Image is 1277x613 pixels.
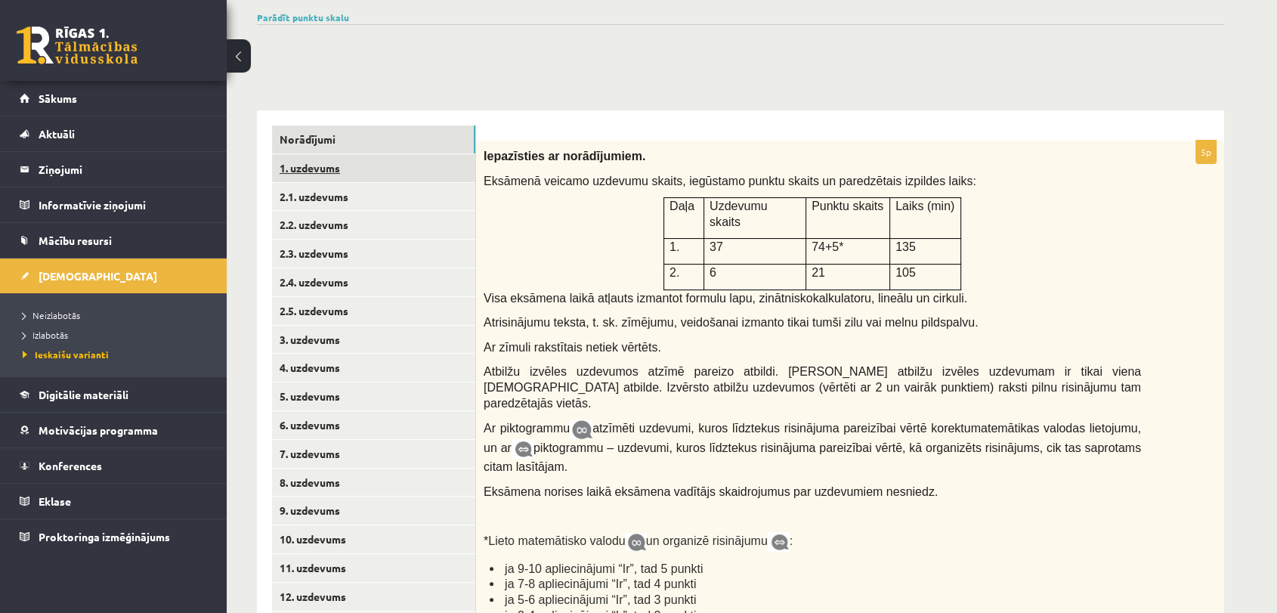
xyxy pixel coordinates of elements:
a: 2.5. uzdevums [272,297,475,325]
a: Parādīt punktu skalu [257,11,349,23]
span: Aktuāli [39,127,75,141]
a: [DEMOGRAPHIC_DATA] [20,259,208,293]
span: Eksāmena norises laikā eksāmena vadītājs skaidrojumus par uzdevumiem nesniedz. [484,485,938,498]
a: 2.2. uzdevums [272,211,475,239]
span: Uzdevumu skaits [710,200,767,228]
span: Daļa [669,200,694,212]
span: Ar piktogrammu atzīmēti uzdevumi, kuros līdztekus risinājuma pareizībai vērtē korektu [484,422,971,435]
a: 8. uzdevums [272,469,475,497]
a: Digitālie materiāli [20,377,208,412]
span: 2. [669,266,679,279]
a: Motivācijas programma [20,413,208,447]
span: Konferences [39,459,102,472]
a: 3. uzdevums [272,326,475,354]
legend: Ziņojumi [39,152,208,187]
span: Visa eksāmena laikā atļauts izmantot formulu lapu, zinātnisko [484,292,812,305]
span: 135 [895,240,916,253]
a: 2.3. uzdevums [272,240,475,268]
span: Iepazīsties ar norādījumiem. [484,150,645,163]
span: Motivācijas programma [39,423,158,437]
a: 11. uzdevums [272,554,475,582]
a: 10. uzdevums [272,525,475,553]
a: Informatīvie ziņojumi [20,187,208,222]
span: 37 [710,240,723,253]
span: Neizlabotās [23,309,80,321]
span: Digitālie materiāli [39,388,128,401]
span: Mācību resursi [39,234,112,247]
a: 2.4. uzdevums [272,268,475,296]
img: Attēls, kurā ir simbols, grafika, logotips, aplis Apraksts ģenerēts automātiski [626,533,646,551]
span: 21 [812,266,825,279]
a: 1. uzdevums [272,154,475,182]
span: 1. [669,240,679,253]
a: Aktuāli [20,116,208,151]
span: 6 [710,266,716,279]
a: Proktoringa izmēģinājums [20,519,208,554]
a: 5. uzdevums [272,382,475,410]
span: ja 7-8 apliecinājumi “Ir”, tad 4 punkti [505,577,696,590]
span: ja 5-6 apliecinājumi “Ir”, tad 3 punkti [505,593,696,606]
a: Izlabotās [23,328,212,342]
a: 12. uzdevums [272,583,475,611]
span: Laiks (min) [895,200,954,212]
span: kalkulatoru, lineālu un cirkuli. [812,292,967,305]
a: 4. uzdevums [272,354,475,382]
span: Lieto matemātisko valodu un organizē risinājumu : [488,534,793,547]
a: 2.1. uzdevums [272,183,475,211]
span: Atbilžu izvēles uzdevumos atzīmē pareizo atbildi. [PERSON_NAME] atbilžu izvēles uzdevumam ir tika... [484,365,1141,409]
span: Punktu skaits [812,200,883,212]
span: Ieskaišu varianti [23,348,109,361]
a: Konferences [20,448,208,483]
span: Proktoringa izmēģinājums [39,530,170,543]
p: 5p [1195,140,1217,164]
span: 105 [895,266,916,279]
a: 6. uzdevums [272,411,475,439]
span: Ar zīmuli rakstītais netiek vērtēts. [484,341,661,354]
span: matemātikas valodas lietojumu, un ar piktogrammu – uzdevumi, kuros līdztekus risinājuma pareizība... [484,422,1141,473]
a: Neizlabotās [23,308,212,322]
span: Atrisinājumu teksta, t. sk. zīmējumu, veidošanai izmanto tikai tumši zilu vai melnu pildspalvu. [484,316,978,329]
img: 8Dy5VH27j8b+3u5vwELjRPPOJXJSgAAAABJRU5ErkJggg== [768,532,790,552]
a: Sākums [20,81,208,116]
span: [DEMOGRAPHIC_DATA] [39,269,157,283]
span: Eksāmenā veicamo uzdevumu skaits, iegūstamo punktu skaits un paredzētais izpildes laiks: [484,175,976,187]
img: Attēls, kurā ir simbols, grafika, logotips, aplis Apraksts ģenerēts automātiski [570,420,592,439]
a: Rīgas 1. Tālmācības vidusskola [17,26,138,64]
span: ja 9-10 apliecinājumi “Ir”, tad 5 punkti [505,562,703,575]
span: 74+5* [812,240,843,253]
span: Sākums [39,91,77,105]
span: Eklase [39,494,71,508]
a: Eklase [20,484,208,519]
a: Ziņojumi [20,152,208,187]
img: ouxUjZBr3C0Sf4Fu1yQ6A8Oq5EWdBTQoAAAAABJRU5ErkJggg== [512,439,533,459]
a: 7. uzdevums [272,440,475,468]
a: 9. uzdevums [272,497,475,525]
a: Ieskaišu varianti [23,348,212,361]
span: Izlabotās [23,329,68,341]
a: Norādījumi [272,125,475,153]
a: Mācību resursi [20,223,208,258]
legend: Informatīvie ziņojumi [39,187,208,222]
